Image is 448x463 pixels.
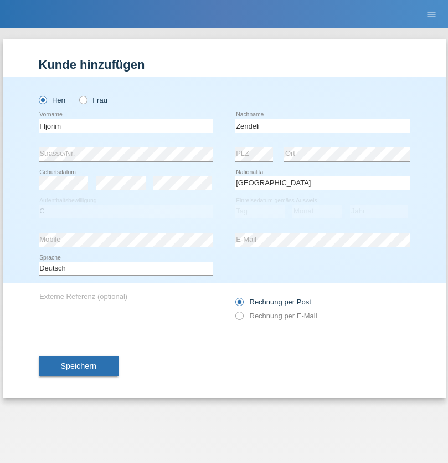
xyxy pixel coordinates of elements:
a: menu [420,11,442,17]
label: Rechnung per Post [235,298,311,306]
h1: Kunde hinzufügen [39,58,410,72]
label: Rechnung per E-Mail [235,312,317,320]
label: Frau [79,96,107,104]
i: menu [426,9,437,20]
button: Speichern [39,356,119,377]
input: Rechnung per E-Mail [235,312,243,325]
label: Herr [39,96,66,104]
input: Rechnung per Post [235,298,243,312]
span: Speichern [61,362,96,370]
input: Herr [39,96,46,103]
input: Frau [79,96,86,103]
